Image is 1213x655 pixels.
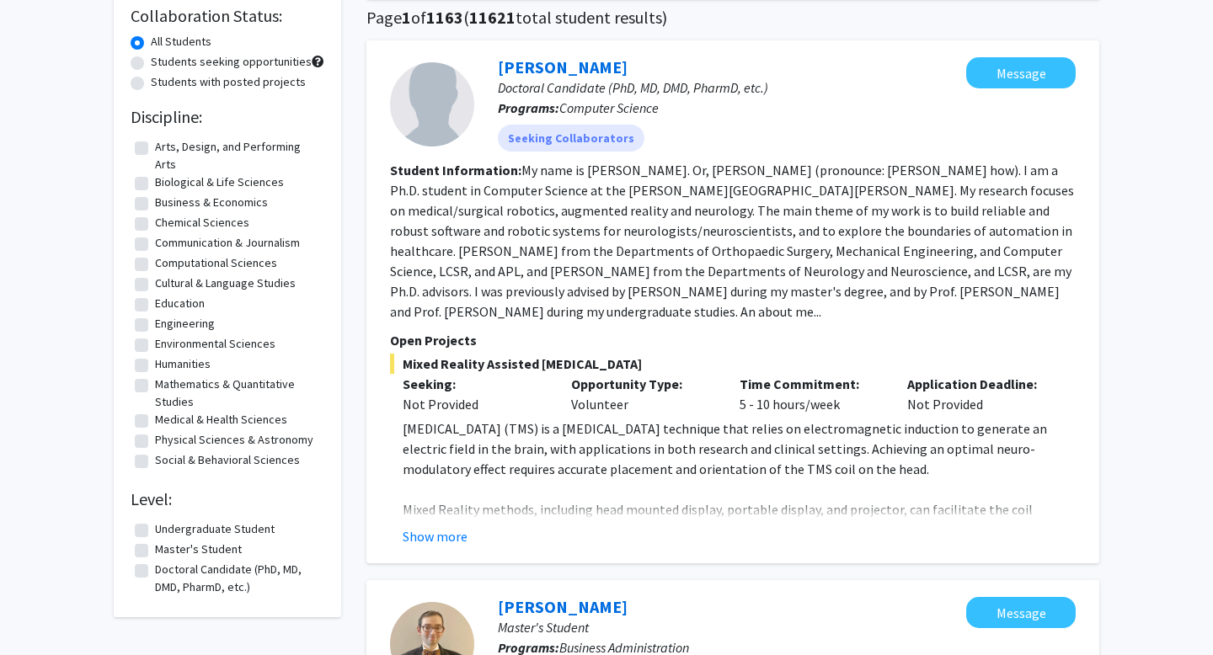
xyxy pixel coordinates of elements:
label: Undergraduate Student [155,520,275,538]
span: 11621 [469,7,516,28]
span: 1 [402,7,411,28]
span: Doctoral Candidate (PhD, MD, DMD, PharmD, etc.) [498,79,768,96]
p: Time Commitment: [740,374,883,394]
label: Computational Sciences [155,254,277,272]
label: All Students [151,33,211,51]
label: Communication & Journalism [155,234,300,252]
span: Mixed Reality Assisted [MEDICAL_DATA] [390,354,1076,374]
label: Environmental Sciences [155,335,275,353]
span: Master's Student [498,619,589,636]
div: Volunteer [558,374,727,414]
div: 5 - 10 hours/week [727,374,895,414]
label: Business & Economics [155,194,268,211]
p: Application Deadline: [907,374,1050,394]
label: Arts, Design, and Performing Arts [155,138,320,173]
h2: Level: [131,489,324,509]
button: Show more [403,526,468,546]
h2: Collaboration Status: [131,6,324,26]
button: Message Andrew Michaelson [966,597,1076,628]
h2: Discipline: [131,107,324,127]
iframe: Chat [13,579,72,642]
label: Physical Sciences & Astronomy [155,431,313,449]
label: Students with posted projects [151,73,306,91]
a: [PERSON_NAME] [498,596,628,617]
mat-chip: Seeking Collaborators [498,125,644,152]
fg-read-more: My name is [PERSON_NAME]. Or, [PERSON_NAME] (pronounce: [PERSON_NAME] how). I am a Ph.D. student ... [390,162,1074,320]
div: Not Provided [403,394,546,414]
b: Student Information: [390,162,521,178]
label: Students seeking opportunities [151,53,312,71]
p: Mixed Reality methods, including head mounted display, portable display, and projector, can facil... [403,499,1076,540]
label: Humanities [155,355,211,373]
p: Opportunity Type: [571,374,714,394]
span: Open Projects [390,332,477,349]
span: 1163 [426,7,463,28]
label: Engineering [155,315,215,333]
h1: Page of ( total student results) [366,8,1099,28]
label: Mathematics & Quantitative Studies [155,375,320,411]
label: Social & Behavioral Sciences [155,451,300,469]
span: Computer Science [559,99,659,116]
label: Education [155,295,205,312]
a: [PERSON_NAME] [498,56,628,77]
label: Chemical Sciences [155,214,249,232]
label: Medical & Health Sciences [155,411,287,429]
label: Biological & Life Sciences [155,173,284,191]
p: Seeking: [403,374,546,394]
label: Doctoral Candidate (PhD, MD, DMD, PharmD, etc.) [155,561,320,596]
span: [MEDICAL_DATA] (TMS) is a [MEDICAL_DATA] technique that relies on electromagnetic induction to ge... [403,420,1047,477]
b: Programs: [498,99,559,116]
button: Message Yihao Liu [966,57,1076,88]
label: Master's Student [155,541,242,558]
label: Cultural & Language Studies [155,274,296,292]
div: Not Provided [895,374,1063,414]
